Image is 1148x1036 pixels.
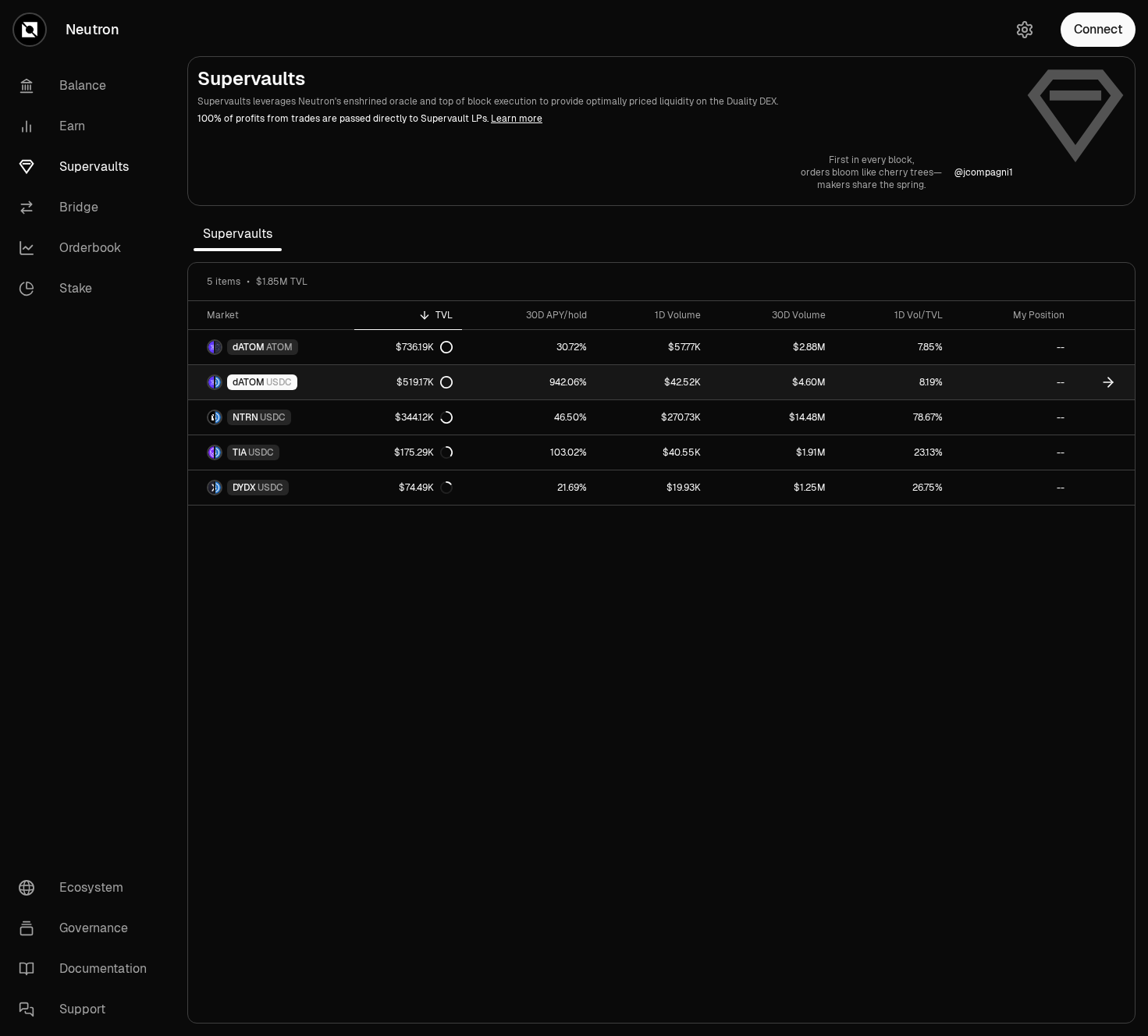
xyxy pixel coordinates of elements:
div: $519.17K [396,376,453,388]
a: Learn more [491,112,542,125]
a: DYDX LogoUSDC LogoDYDXUSDC [188,470,354,505]
a: @jcompagni1 [954,166,1013,179]
span: USDC [260,411,286,424]
a: -- [952,365,1074,399]
img: DYDX Logo [208,481,214,494]
span: DYDX [233,481,256,494]
a: -- [952,400,1074,435]
a: $1.25M [710,470,835,505]
img: dATOM Logo [208,376,214,388]
div: $175.29K [394,446,453,459]
a: Orderbook [6,228,169,268]
div: $74.49K [399,481,453,494]
div: Market [207,309,345,321]
a: $270.73K [596,400,710,435]
a: Governance [6,908,169,949]
span: 5 items [207,275,240,288]
span: $1.85M TVL [256,275,307,288]
a: $57.77K [596,330,710,364]
a: $40.55K [596,435,710,470]
span: USDC [266,376,292,388]
span: NTRN [233,411,258,424]
span: USDC [248,446,274,459]
a: dATOM LogoATOM LogodATOMATOM [188,330,354,364]
p: Supervaults leverages Neutron's enshrined oracle and top of block execution to provide optimally ... [197,94,1013,108]
p: makers share the spring. [801,179,942,191]
a: -- [952,330,1074,364]
img: TIA Logo [208,446,214,459]
a: First in every block,orders bloom like cherry trees—makers share the spring. [801,154,942,191]
a: Ecosystem [6,867,169,908]
div: My Position [961,309,1064,321]
div: TVL [364,309,453,321]
a: $1.91M [710,435,835,470]
span: TIA [233,446,247,459]
a: $14.48M [710,400,835,435]
img: dATOM Logo [208,341,214,353]
a: 7.85% [835,330,952,364]
p: 100% of profits from trades are passed directly to Supervault LPs. [197,112,1013,126]
a: 78.67% [835,400,952,435]
div: 1D Vol/TVL [844,309,943,321]
a: $42.52K [596,365,710,399]
a: -- [952,435,1074,470]
a: Documentation [6,949,169,989]
a: $736.19K [354,330,462,364]
a: NTRN LogoUSDC LogoNTRNUSDC [188,400,354,435]
a: 26.75% [835,470,952,505]
button: Connect [1061,12,1136,47]
a: Supervaults [6,147,169,187]
div: 30D Volume [720,309,826,321]
a: $344.12K [354,400,462,435]
p: @ jcompagni1 [954,166,1013,179]
a: $175.29K [354,435,462,470]
span: dATOM [233,341,265,353]
h2: Supervaults [197,66,1013,91]
img: ATOM Logo [215,341,221,353]
a: 46.50% [462,400,596,435]
a: $2.88M [710,330,835,364]
img: NTRN Logo [208,411,214,424]
img: USDC Logo [215,446,221,459]
a: $4.60M [710,365,835,399]
img: USDC Logo [215,411,221,424]
img: USDC Logo [215,376,221,388]
a: $19.93K [596,470,710,505]
a: 103.02% [462,435,596,470]
a: $519.17K [354,365,462,399]
a: TIA LogoUSDC LogoTIAUSDC [188,435,354,470]
span: dATOM [233,376,265,388]
a: 30.72% [462,330,596,364]
span: Supervaults [194,218,282,250]
a: Bridge [6,187,169,228]
a: Earn [6,106,169,147]
div: $736.19K [396,341,453,353]
a: 21.69% [462,470,596,505]
a: Balance [6,66,169,106]
div: 30D APY/hold [471,309,587,321]
p: First in every block, [801,154,942,166]
a: Stake [6,268,169,309]
div: $344.12K [395,411,453,424]
span: USDC [258,481,283,494]
a: Support [6,989,169,1030]
a: 8.19% [835,365,952,399]
span: ATOM [266,341,293,353]
a: -- [952,470,1074,505]
a: 942.06% [462,365,596,399]
div: 1D Volume [606,309,701,321]
a: 23.13% [835,435,952,470]
a: $74.49K [354,470,462,505]
img: USDC Logo [215,481,221,494]
a: dATOM LogoUSDC LogodATOMUSDC [188,365,354,399]
p: orders bloom like cherry trees— [801,166,942,179]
